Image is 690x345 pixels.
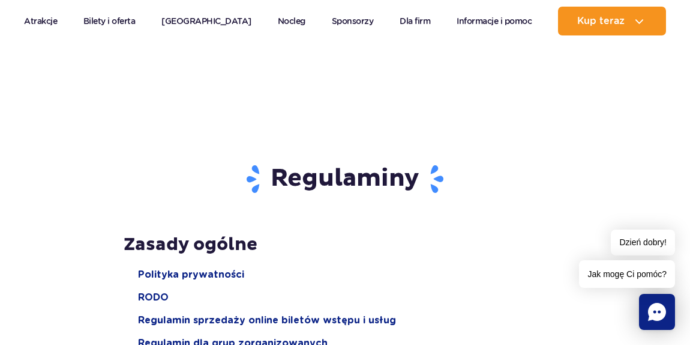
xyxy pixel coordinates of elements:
h1: Regulaminy [124,163,566,195]
a: Polityka prywatności [138,268,244,281]
span: Dzień dobry! [611,230,675,255]
span: Jak mogę Ci pomóc? [579,260,675,288]
a: Regulamin sprzedaży online biletów wstępu i usług [138,314,396,327]
a: Sponsorzy [332,7,374,35]
div: Chat [639,294,675,330]
span: Kup teraz [577,16,625,26]
a: Nocleg [278,7,305,35]
a: [GEOGRAPHIC_DATA] [161,7,251,35]
a: Bilety i oferta [83,7,136,35]
a: Atrakcje [24,7,57,35]
button: Kup teraz [558,7,666,35]
a: RODO [138,291,169,304]
a: Dla firm [400,7,430,35]
h2: Zasady ogólne [124,233,566,256]
a: Informacje i pomoc [457,7,532,35]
